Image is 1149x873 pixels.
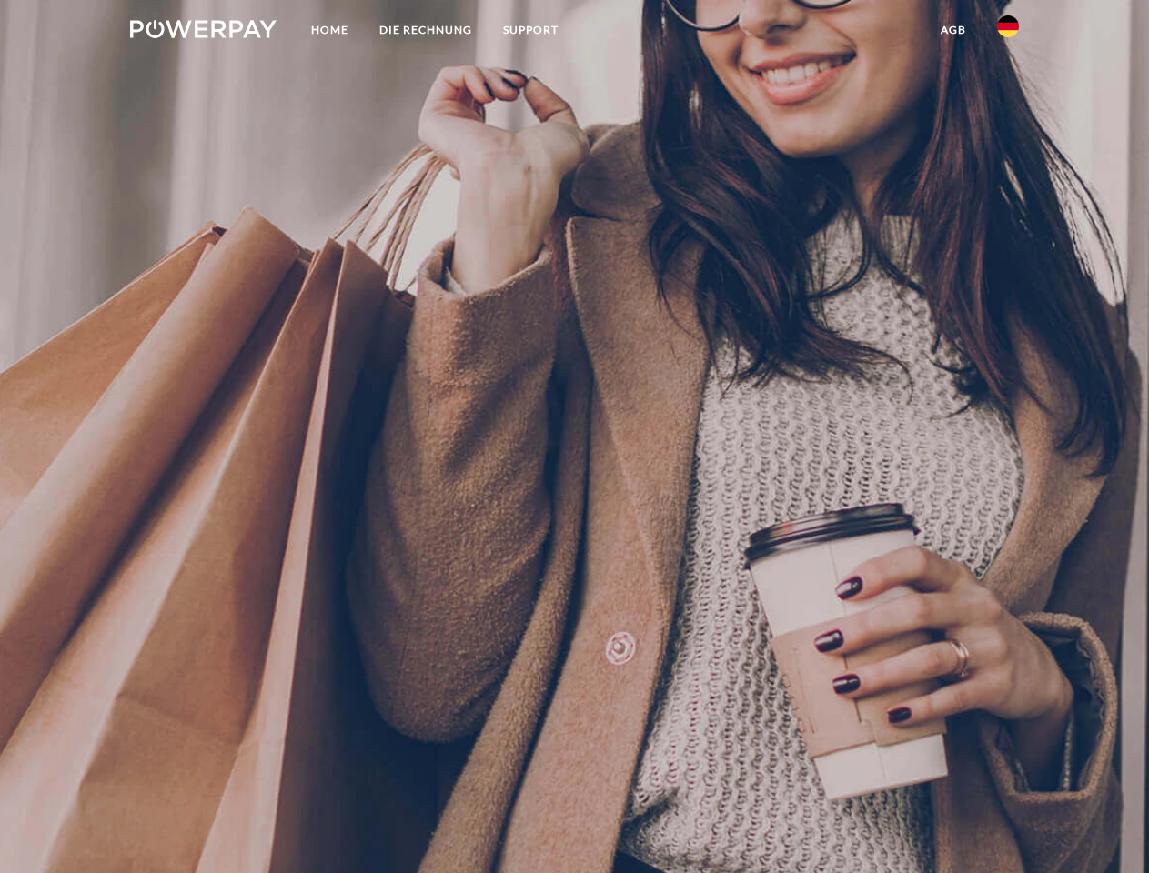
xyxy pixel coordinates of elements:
[296,14,364,46] a: Home
[130,20,277,38] img: logo-powerpay-white.svg
[997,15,1019,37] img: de
[488,14,574,46] a: SUPPORT
[925,14,982,46] a: agb
[364,14,488,46] a: DIE RECHNUNG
